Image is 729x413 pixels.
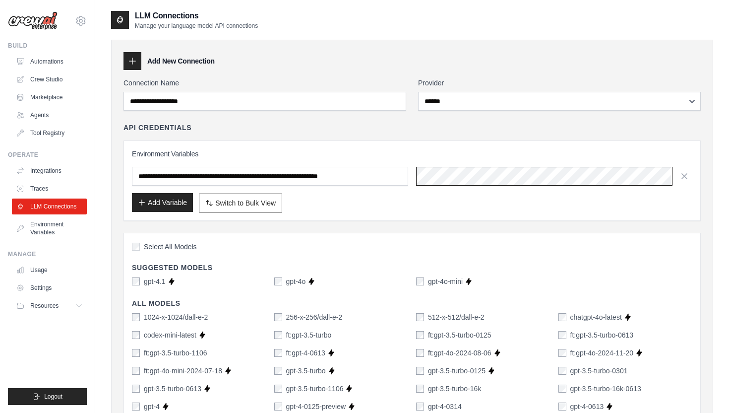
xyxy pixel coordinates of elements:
[135,10,258,22] h2: LLM Connections
[286,384,344,394] label: gpt-3.5-turbo-1106
[132,298,692,308] h4: All Models
[274,331,282,339] input: ft:gpt-3.5-turbo
[558,367,566,375] input: gpt-3.5-turbo-0301
[199,194,282,212] button: Switch to Bulk View
[428,402,462,412] label: gpt-4-0314
[558,331,566,339] input: ft:gpt-3.5-turbo-0613
[132,349,140,357] input: ft:gpt-3.5-turbo-1106
[12,71,87,87] a: Crew Studio
[570,384,641,394] label: gpt-3.5-turbo-16k-0613
[428,312,485,322] label: 512-x-512/dall-e-2
[12,125,87,141] a: Tool Registry
[144,348,207,358] label: ft:gpt-3.5-turbo-1106
[215,198,276,208] span: Switch to Bulk View
[144,366,222,376] label: ft:gpt-4o-mini-2024-07-18
[12,199,87,214] a: LLM Connections
[274,367,282,375] input: gpt-3.5-turbo
[8,42,87,50] div: Build
[132,277,140,285] input: gpt-4.1
[144,330,196,340] label: codex-mini-latest
[12,54,87,69] a: Automations
[428,276,463,286] label: gpt-4o-mini
[8,11,58,30] img: Logo
[274,385,282,393] input: gpt-3.5-turbo-1106
[132,385,140,393] input: gpt-3.5-turbo-0613
[132,263,692,273] h4: Suggested Models
[8,151,87,159] div: Operate
[428,384,481,394] label: gpt-3.5-turbo-16k
[12,298,87,314] button: Resources
[286,402,346,412] label: gpt-4-0125-preview
[570,402,604,412] label: gpt-4-0613
[132,403,140,411] input: gpt-4
[416,331,424,339] input: ft:gpt-3.5-turbo-0125
[286,348,325,358] label: ft:gpt-4-0613
[144,242,197,252] span: Select All Models
[144,312,208,322] label: 1024-x-1024/dall-e-2
[570,330,634,340] label: ft:gpt-3.5-turbo-0613
[123,123,191,133] h4: API Credentials
[12,280,87,296] a: Settings
[132,367,140,375] input: ft:gpt-4o-mini-2024-07-18
[428,366,486,376] label: gpt-3.5-turbo-0125
[274,277,282,285] input: gpt-4o
[274,313,282,321] input: 256-x-256/dall-e-2
[416,313,424,321] input: 512-x-512/dall-e-2
[274,403,282,411] input: gpt-4-0125-preview
[132,193,193,212] button: Add Variable
[30,302,59,310] span: Resources
[135,22,258,30] p: Manage your language model API connections
[132,331,140,339] input: codex-mini-latest
[558,403,566,411] input: gpt-4-0613
[132,243,140,251] input: Select All Models
[558,349,566,357] input: ft:gpt-4o-2024-11-20
[416,367,424,375] input: gpt-3.5-turbo-0125
[44,393,62,401] span: Logout
[132,149,692,159] h3: Environment Variables
[144,384,201,394] label: gpt-3.5-turbo-0613
[570,366,628,376] label: gpt-3.5-turbo-0301
[144,276,166,286] label: gpt-4.1
[428,348,491,358] label: ft:gpt-4o-2024-08-06
[274,349,282,357] input: ft:gpt-4-0613
[147,56,215,66] h3: Add New Connection
[416,385,424,393] input: gpt-3.5-turbo-16k
[416,349,424,357] input: ft:gpt-4o-2024-08-06
[12,107,87,123] a: Agents
[286,312,343,322] label: 256-x-256/dall-e-2
[12,89,87,105] a: Marketplace
[12,163,87,179] a: Integrations
[416,403,424,411] input: gpt-4-0314
[132,313,140,321] input: 1024-x-1024/dall-e-2
[570,312,622,322] label: chatgpt-4o-latest
[12,216,87,240] a: Environment Variables
[286,276,306,286] label: gpt-4o
[123,78,406,88] label: Connection Name
[570,348,634,358] label: ft:gpt-4o-2024-11-20
[418,78,701,88] label: Provider
[144,402,160,412] label: gpt-4
[286,330,332,340] label: ft:gpt-3.5-turbo
[286,366,326,376] label: gpt-3.5-turbo
[558,385,566,393] input: gpt-3.5-turbo-16k-0613
[416,277,424,285] input: gpt-4o-mini
[428,330,491,340] label: ft:gpt-3.5-turbo-0125
[12,262,87,278] a: Usage
[558,313,566,321] input: chatgpt-4o-latest
[12,181,87,197] a: Traces
[8,250,87,258] div: Manage
[8,388,87,405] button: Logout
